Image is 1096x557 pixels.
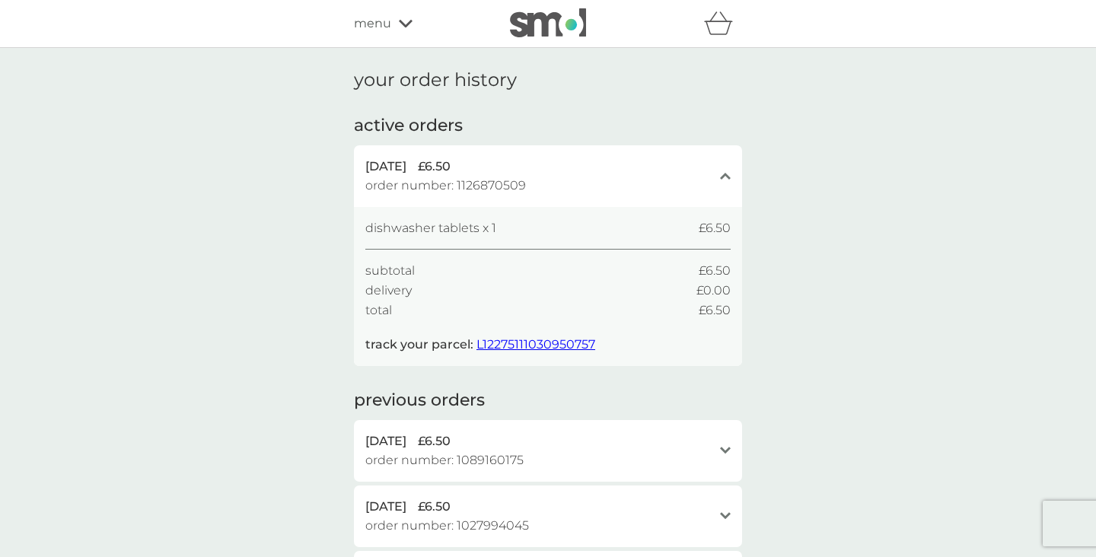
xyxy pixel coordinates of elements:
span: subtotal [365,261,415,281]
span: £0.00 [696,281,731,301]
span: £6.50 [418,157,451,177]
span: [DATE] [365,157,406,177]
span: delivery [365,281,412,301]
img: smol [510,8,586,37]
span: order number: 1126870509 [365,176,526,196]
span: menu [354,14,391,33]
a: L12275111030950757 [476,337,595,352]
p: track your parcel: [365,335,595,355]
span: £6.50 [699,261,731,281]
span: [DATE] [365,431,406,451]
span: order number: 1027994045 [365,516,529,536]
span: total [365,301,392,320]
span: £6.50 [418,497,451,517]
span: dishwasher tablets x 1 [365,218,496,238]
span: £6.50 [418,431,451,451]
h2: previous orders [354,389,485,412]
span: [DATE] [365,497,406,517]
div: basket [704,8,742,39]
span: £6.50 [699,218,731,238]
span: order number: 1089160175 [365,450,524,470]
h2: active orders [354,114,463,138]
span: £6.50 [699,301,731,320]
h1: your order history [354,69,517,91]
